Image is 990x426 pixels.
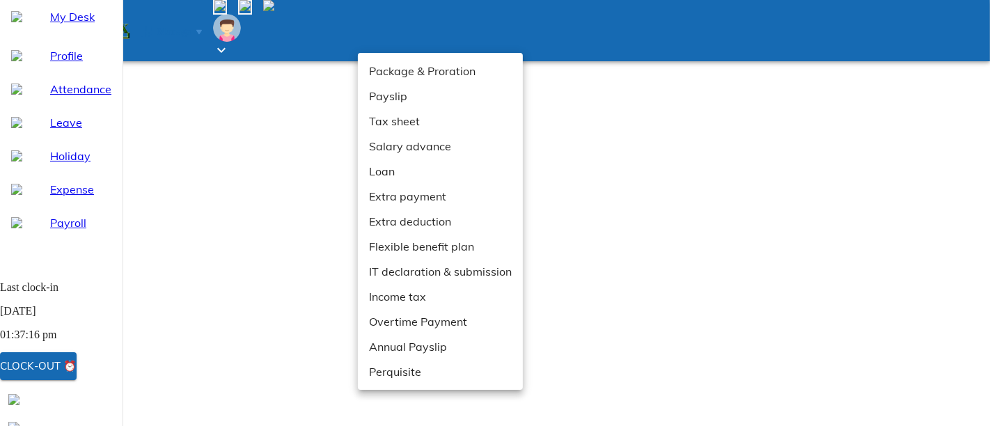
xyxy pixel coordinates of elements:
li: Extra deduction [358,209,523,234]
li: Overtime Payment [358,309,523,334]
li: IT declaration & submission [358,259,523,284]
li: Perquisite [358,359,523,384]
li: Payslip [358,84,523,109]
li: Package & Proration [358,58,523,84]
li: Salary advance [358,134,523,159]
li: Flexible benefit plan [358,234,523,259]
li: Tax sheet [358,109,523,134]
li: Extra payment [358,184,523,209]
li: Annual Payslip [358,334,523,359]
li: Income tax [358,284,523,309]
li: Loan [358,159,523,184]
